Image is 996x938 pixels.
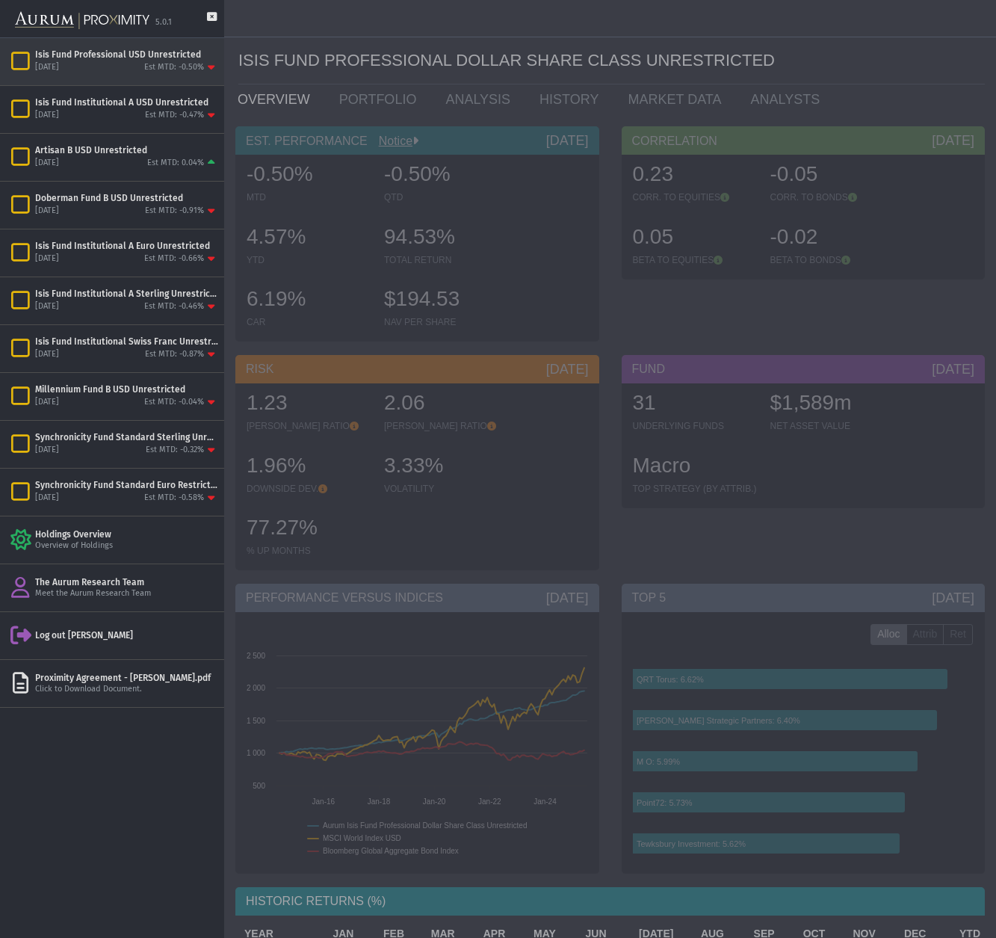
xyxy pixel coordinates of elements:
[35,479,218,491] div: Synchronicity Fund Standard Euro Restricted
[323,834,401,842] text: MSCI World Index USD
[35,253,59,265] div: [DATE]
[144,253,204,265] div: Est MTD: -0.66%
[770,160,893,191] div: -0.05
[35,206,59,217] div: [DATE]
[35,301,59,312] div: [DATE]
[247,285,369,316] div: 6.19%
[423,797,446,806] text: Jan-20
[155,17,172,28] div: 5.0.1
[235,355,599,383] div: RISK
[384,451,507,483] div: 3.33%
[546,132,589,149] div: [DATE]
[622,355,986,383] div: FUND
[384,191,507,203] div: QTD
[932,132,974,149] div: [DATE]
[770,223,893,254] div: -0.02
[235,126,599,155] div: EST. PERFORMANCE
[247,513,369,545] div: 77.27%
[739,84,838,114] a: ANALYSTS
[434,84,528,114] a: ANALYSIS
[546,589,589,607] div: [DATE]
[478,797,501,806] text: Jan-22
[247,749,265,757] text: 1 000
[633,162,674,185] span: 0.23
[35,288,218,300] div: Isis Fund Institutional A Sterling Unrestricted
[247,717,265,725] text: 1 500
[247,483,369,495] div: DOWNSIDE DEV.
[384,420,507,432] div: [PERSON_NAME] RATIO
[637,716,800,725] text: [PERSON_NAME] Strategic Partners: 6.40%
[247,684,265,692] text: 2 000
[235,584,599,612] div: PERFORMANCE VERSUS INDICES
[932,589,974,607] div: [DATE]
[770,254,893,266] div: BETA TO BONDS
[622,584,986,612] div: TOP 5
[247,316,369,328] div: CAR
[247,223,369,254] div: 4.57%
[328,84,435,114] a: PORTFOLIO
[35,336,218,348] div: Isis Fund Institutional Swiss Franc Unrestricted
[145,110,204,121] div: Est MTD: -0.47%
[247,389,369,420] div: 1.23
[145,349,204,360] div: Est MTD: -0.87%
[147,158,204,169] div: Est MTD: 0.04%
[637,757,680,766] text: M O: 5.99%
[384,316,507,328] div: NAV PER SHARE
[35,431,218,443] div: Synchronicity Fund Standard Sterling Unrestricted
[247,652,265,660] text: 2 500
[384,285,507,316] div: $194.53
[633,451,757,483] div: Macro
[15,4,149,37] img: Aurum-Proximity%20white.svg
[35,445,59,456] div: [DATE]
[384,254,507,266] div: TOTAL RETURN
[906,624,944,645] label: Attrib
[35,158,59,169] div: [DATE]
[546,360,589,378] div: [DATE]
[235,887,985,916] div: HISTORIC RETURNS (%)
[35,672,218,684] div: Proximity Agreement - [PERSON_NAME].pdf
[637,675,704,684] text: QRT Torus: 6.62%
[633,483,757,495] div: TOP STRATEGY (BY ATTRIB.)
[637,798,693,807] text: Point72: 5.73%
[637,839,746,848] text: Tewksbury Investment: 5.62%
[35,397,59,408] div: [DATE]
[35,192,218,204] div: Doberman Fund B USD Unrestricted
[226,84,328,114] a: OVERVIEW
[144,493,204,504] div: Est MTD: -0.58%
[35,540,218,552] div: Overview of Holdings
[35,349,59,360] div: [DATE]
[35,629,218,641] div: Log out [PERSON_NAME]
[35,588,218,599] div: Meet the Aurum Research Team
[528,84,616,114] a: HISTORY
[633,389,755,420] div: 31
[144,301,204,312] div: Est MTD: -0.46%
[323,847,459,855] text: Bloomberg Global Aggregate Bond Index
[312,797,335,806] text: Jan-16
[633,254,755,266] div: BETA TO EQUITIES
[35,110,59,121] div: [DATE]
[770,420,893,432] div: NET ASSET VALUE
[145,206,204,217] div: Est MTD: -0.91%
[35,62,59,73] div: [DATE]
[35,240,218,252] div: Isis Fund Institutional A Euro Unrestricted
[247,162,313,185] span: -0.50%
[35,684,218,695] div: Click to Download Document.
[253,782,265,790] text: 500
[35,49,218,61] div: Isis Fund Professional USD Unrestricted
[35,144,218,156] div: Artisan B USD Unrestricted
[35,493,59,504] div: [DATE]
[633,191,755,203] div: CORR. TO EQUITIES
[35,383,218,395] div: Millennium Fund B USD Unrestricted
[533,797,557,806] text: Jan-24
[384,483,507,495] div: VOLATILITY
[247,254,369,266] div: YTD
[144,62,204,73] div: Est MTD: -0.50%
[616,84,739,114] a: MARKET DATA
[144,397,204,408] div: Est MTD: -0.04%
[384,223,507,254] div: 94.53%
[384,389,507,420] div: 2.06
[35,96,218,108] div: Isis Fund Institutional A USD Unrestricted
[932,360,974,378] div: [DATE]
[35,528,218,540] div: Holdings Overview
[943,624,973,645] label: Ret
